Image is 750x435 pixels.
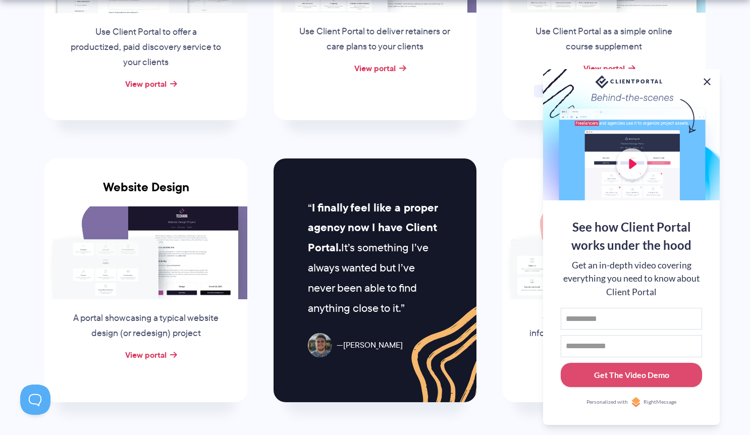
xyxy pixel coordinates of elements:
[44,180,247,206] h3: Website Design
[298,24,452,55] p: Use Client Portal to deliver retainers or care plans to your clients
[583,62,625,74] a: View portal
[561,397,702,407] a: Personalized withRightMessage
[20,385,50,415] iframe: Toggle Customer Support
[125,78,167,90] a: View portal
[527,311,681,356] p: Give parents a place to find key information about your school for their enrolled children
[308,199,438,256] strong: I finally feel like a proper agency now I have Client Portal.
[561,363,702,388] button: Get The Video Demo
[594,369,669,381] div: Get The Video Demo
[542,87,570,95] span: Username
[561,259,702,299] div: Get an in-depth video covering everything you need to know about Client Portal
[503,180,706,206] h3: School and Parent
[631,397,641,407] img: Personalized with RightMessage
[586,398,628,406] span: Personalized with
[337,338,403,353] span: [PERSON_NAME]
[308,198,442,318] p: It’s something I’ve always wanted but I’ve never been able to find anything close to it.
[561,218,702,254] div: See how Client Portal works under the hood
[644,398,676,406] span: RightMessage
[125,349,167,361] a: View portal
[69,25,223,70] p: Use Client Portal to offer a productized, paid discovery service to your clients
[69,311,223,341] p: A portal showcasing a typical website design (or redesign) project
[527,24,681,55] p: Use Client Portal as a simple online course supplement
[354,62,396,74] a: View portal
